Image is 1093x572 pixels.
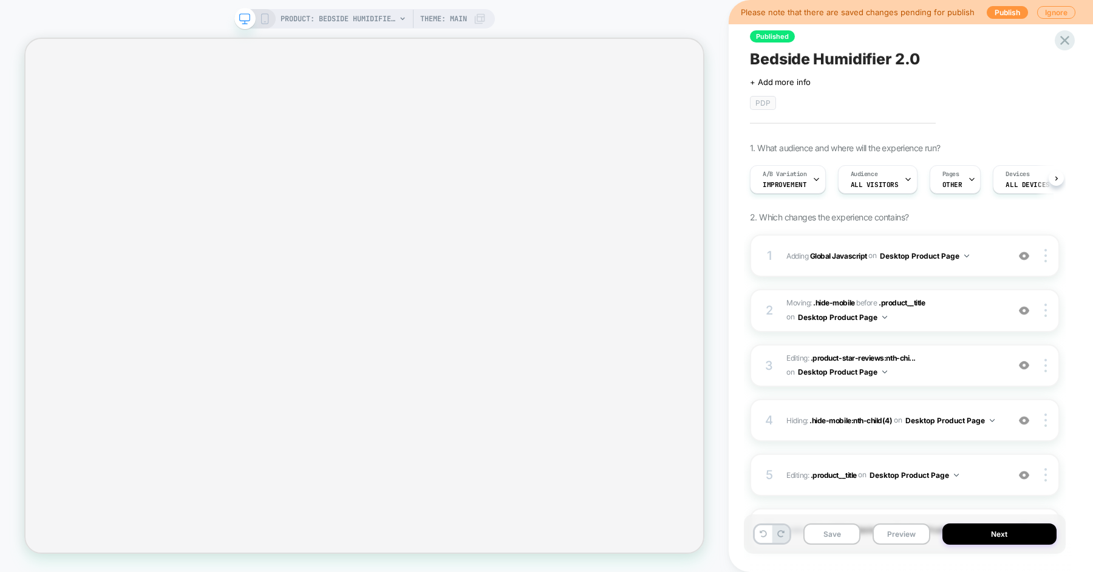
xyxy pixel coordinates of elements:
button: Ignore [1037,6,1075,19]
span: .product-star-reviews:nth-chi... [811,353,916,363]
button: Desktop Product Page [905,413,995,428]
span: Moving: [786,296,1002,325]
img: close [1044,359,1047,372]
button: Desktop Product Page [798,310,887,325]
img: close [1044,468,1047,482]
span: on [868,249,876,262]
img: down arrow [882,370,887,373]
span: Published [750,30,795,43]
span: Devices [1006,170,1029,179]
img: down arrow [954,474,959,477]
span: Audience [851,170,878,179]
button: Desktop Product Page [870,468,959,483]
div: 4 [763,409,775,431]
button: Desktop Product Page [880,248,969,264]
img: crossed eye [1019,470,1029,480]
span: Pages [942,170,959,179]
span: .product__title [811,470,857,479]
img: close [1044,304,1047,317]
div: 2 [763,299,775,321]
span: + Add more info [750,77,811,87]
span: ALL DEVICES [1006,180,1049,189]
div: 1 [763,245,775,267]
span: .product__title [879,298,925,307]
img: down arrow [882,316,887,319]
span: Editing : [786,468,1002,483]
span: on [786,310,794,324]
button: Preview [873,523,930,545]
span: Adding [786,248,1002,264]
div: 3 [763,355,775,376]
span: on [858,468,866,482]
span: Hiding : [786,413,1002,428]
span: PRODUCT: Bedside Humidifier 2.0 [canopy] [281,9,396,29]
img: down arrow [990,419,995,422]
button: Publish [987,6,1028,19]
span: on [894,414,902,427]
span: Theme: MAIN [420,9,467,29]
span: Bedside Humidifier 2.0 [750,50,920,68]
span: Editing : [786,352,1002,380]
span: on [786,366,794,379]
span: .hide-mobile:nth-child(4) [809,415,892,424]
img: crossed eye [1019,360,1029,370]
span: .hide-mobile [813,298,854,307]
img: close [1044,249,1047,262]
span: All Visitors [851,180,899,189]
img: crossed eye [1019,251,1029,261]
img: crossed eye [1019,305,1029,316]
div: 5 [763,464,775,486]
img: close [1044,414,1047,427]
span: Improvement [763,180,806,189]
span: OTHER [942,180,962,189]
button: Desktop Product Page [798,364,887,380]
img: down arrow [964,254,969,257]
button: Save [803,523,860,545]
span: 2. Which changes the experience contains? [750,212,908,222]
span: A/B Variation [763,170,807,179]
span: 1. What audience and where will the experience run? [750,143,940,153]
span: before [856,298,877,307]
span: PDP [750,96,776,110]
button: Next [942,523,1057,545]
img: crossed eye [1019,415,1029,426]
b: Global Javascript [810,251,867,260]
